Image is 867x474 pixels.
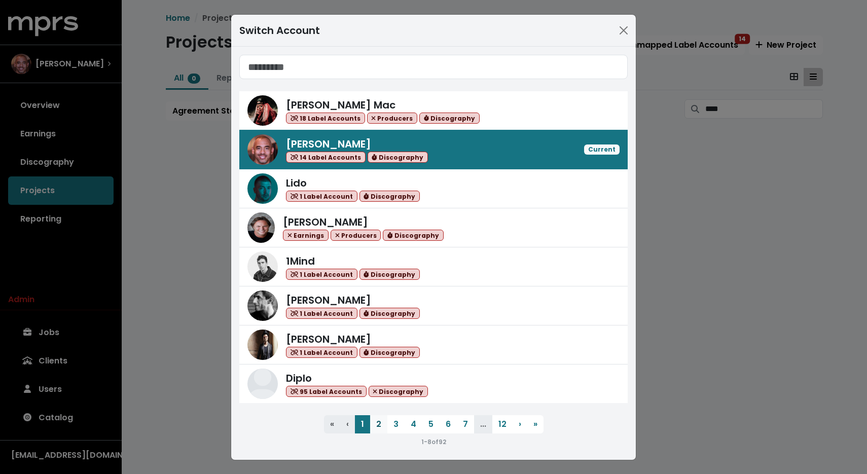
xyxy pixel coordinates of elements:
[239,23,320,38] div: Switch Account
[239,208,628,247] a: Scott Hendricks[PERSON_NAME] Earnings Producers Discography
[359,347,420,358] span: Discography
[239,247,628,286] a: 1Mind1Mind 1 Label Account Discography
[286,113,365,124] span: 18 Label Accounts
[422,415,440,433] button: 5
[369,386,428,397] span: Discography
[492,415,513,433] button: 12
[286,332,371,346] span: [PERSON_NAME]
[247,173,278,204] img: Lido
[286,191,357,202] span: 1 Label Account
[457,415,474,433] button: 7
[370,415,387,433] button: 2
[247,134,278,165] img: Harvey Mason Jr
[286,371,312,385] span: Diplo
[286,176,307,190] span: Lido
[286,293,371,307] span: [PERSON_NAME]
[405,415,422,433] button: 4
[519,418,521,430] span: ›
[247,95,278,126] img: Keegan Mac
[359,269,420,280] span: Discography
[355,415,370,433] button: 1
[286,347,357,358] span: 1 Label Account
[387,415,405,433] button: 3
[239,364,628,403] a: DiploDiplo 95 Label Accounts Discography
[239,169,628,208] a: LidoLido 1 Label Account Discography
[286,308,357,319] span: 1 Label Account
[239,91,628,130] a: Keegan Mac[PERSON_NAME] Mac 18 Label Accounts Producers Discography
[331,230,381,241] span: Producers
[247,369,278,399] img: Diplo
[286,152,366,163] span: 14 Label Accounts
[283,215,368,229] span: [PERSON_NAME]
[239,325,628,364] a: Adam Anders[PERSON_NAME] 1 Label Account Discography
[286,386,367,397] span: 95 Label Accounts
[359,308,420,319] span: Discography
[247,251,278,282] img: 1Mind
[421,437,446,446] small: 1 - 8 of 92
[247,212,275,243] img: Scott Hendricks
[533,418,537,430] span: »
[383,230,443,241] span: Discography
[286,137,371,151] span: [PERSON_NAME]
[286,269,357,280] span: 1 Label Account
[584,144,620,155] span: Current
[368,152,428,163] span: Discography
[239,130,628,169] a: Harvey Mason Jr[PERSON_NAME] 14 Label Accounts DiscographyCurrent
[440,415,457,433] button: 6
[616,22,632,39] button: Close
[247,290,278,321] img: Vic Dimotsis
[359,191,420,202] span: Discography
[239,55,628,79] input: Search accounts
[283,230,329,241] span: Earnings
[239,286,628,325] a: Vic Dimotsis[PERSON_NAME] 1 Label Account Discography
[286,98,395,112] span: [PERSON_NAME] Mac
[247,330,278,360] img: Adam Anders
[367,113,418,124] span: Producers
[419,113,480,124] span: Discography
[286,254,315,268] span: 1Mind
